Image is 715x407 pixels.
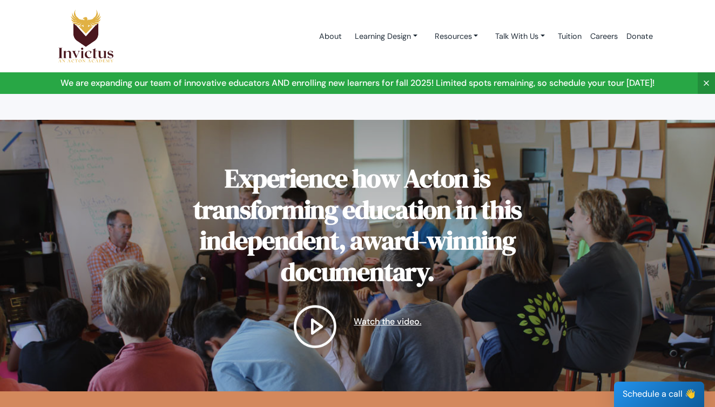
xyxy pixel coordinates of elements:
[554,13,586,59] a: Tuition
[354,316,421,328] p: Watch the video.
[58,9,114,63] img: Logo
[426,26,487,46] a: Resources
[487,26,554,46] a: Talk With Us
[315,13,346,59] a: About
[622,13,657,59] a: Donate
[294,305,337,348] img: play button
[346,26,426,46] a: Learning Design
[586,13,622,59] a: Careers
[160,305,555,348] a: Watch the video.
[160,163,555,287] h2: Experience how Acton is transforming education in this independent, award-winning documentary.
[614,382,704,407] div: Schedule a call 👋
